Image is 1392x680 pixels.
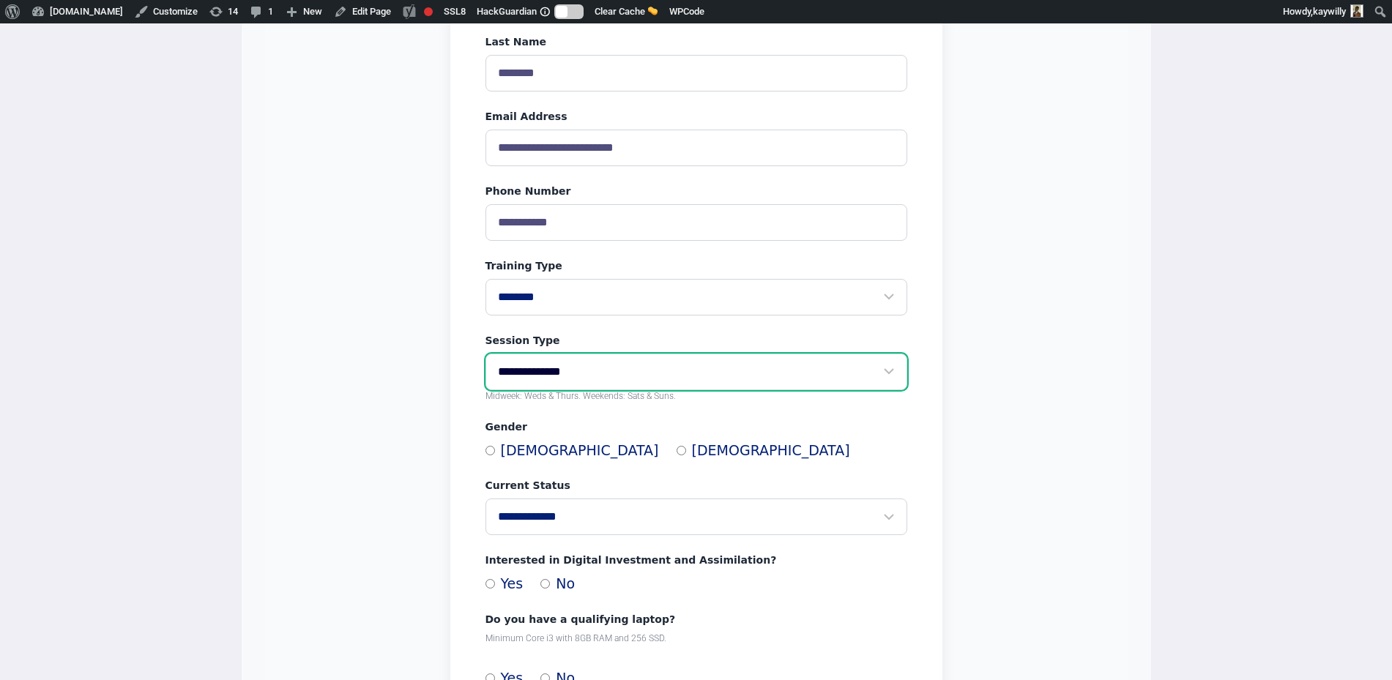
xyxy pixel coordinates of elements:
[424,7,433,16] div: Focus keyphrase not set
[501,440,659,461] span: [DEMOGRAPHIC_DATA]
[485,184,907,198] label: Phone Number
[485,553,907,567] label: Interested in Digital Investment and Assimilation?
[485,34,907,49] label: Last Name
[501,573,524,594] span: Yes
[485,109,907,124] label: Email Address
[485,612,907,627] label: Do you have a qualifying laptop?
[1313,6,1346,17] span: kaywilly
[556,573,575,594] span: No
[485,333,907,348] label: Session Type
[485,390,907,402] p: Midweek: Weds & Thurs. Weekends: Sats & Suns.
[485,258,907,273] label: Training Type
[485,632,907,644] p: Minimum Core i3 with 8GB RAM and 256 SSD.
[540,579,550,589] input: No
[485,446,495,455] input: [DEMOGRAPHIC_DATA]
[485,579,495,589] input: Yes
[595,6,645,17] span: Clear Cache
[485,419,907,434] label: Gender
[648,6,658,15] img: 🧽
[677,446,686,455] input: [DEMOGRAPHIC_DATA]
[692,440,850,461] span: [DEMOGRAPHIC_DATA]
[485,478,907,493] label: Current Status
